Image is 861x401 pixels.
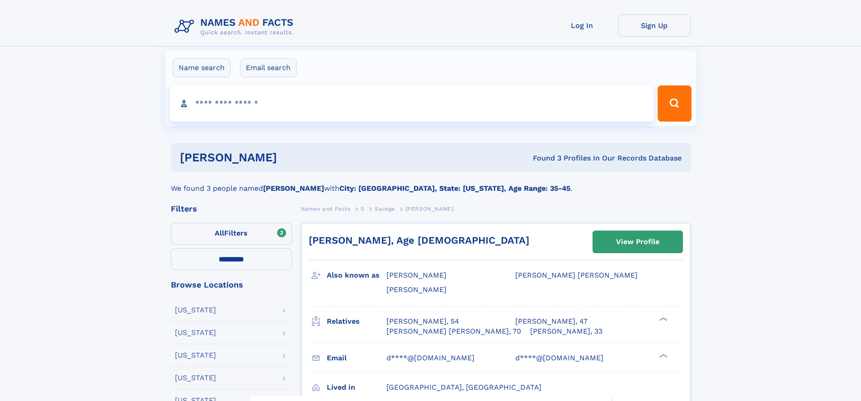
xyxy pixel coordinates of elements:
div: Found 3 Profiles In Our Records Database [405,153,682,163]
div: Browse Locations [171,281,292,289]
label: Filters [171,223,292,245]
span: Savage [375,206,395,212]
button: Search Button [658,85,691,122]
span: [PERSON_NAME] [405,206,454,212]
div: Filters [171,205,292,213]
a: Savage [375,203,395,214]
a: Sign Up [618,14,691,37]
div: We found 3 people named with . [171,172,691,194]
span: [GEOGRAPHIC_DATA], [GEOGRAPHIC_DATA] [386,383,541,392]
a: S [361,203,365,214]
div: ❯ [657,316,668,322]
span: S [361,206,365,212]
h3: Relatives [327,314,386,329]
h3: Email [327,350,386,366]
div: [US_STATE] [175,374,216,382]
a: [PERSON_NAME] [PERSON_NAME], 70 [386,326,521,336]
div: [US_STATE] [175,352,216,359]
a: Log In [546,14,618,37]
div: View Profile [616,231,659,252]
h3: Lived in [327,380,386,395]
h3: Also known as [327,268,386,283]
a: [PERSON_NAME], Age [DEMOGRAPHIC_DATA] [309,235,529,246]
div: ❯ [657,353,668,359]
label: Name search [173,58,231,77]
h1: [PERSON_NAME] [180,152,405,163]
b: City: [GEOGRAPHIC_DATA], State: [US_STATE], Age Range: 35-45 [339,184,570,193]
a: [PERSON_NAME], 47 [515,316,588,326]
div: [US_STATE] [175,329,216,336]
div: [US_STATE] [175,307,216,314]
span: [PERSON_NAME] [386,271,447,279]
a: Names and Facts [301,203,351,214]
a: [PERSON_NAME], 54 [386,316,459,326]
a: [PERSON_NAME], 33 [530,326,602,336]
img: Logo Names and Facts [171,14,301,39]
span: [PERSON_NAME] [386,285,447,294]
span: [PERSON_NAME] [PERSON_NAME] [515,271,638,279]
span: All [215,229,224,237]
input: search input [170,85,654,122]
label: Email search [240,58,296,77]
a: View Profile [593,231,682,253]
b: [PERSON_NAME] [263,184,324,193]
